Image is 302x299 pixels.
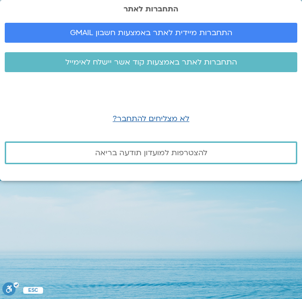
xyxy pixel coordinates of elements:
[5,52,297,72] a: התחברות לאתר באמצעות קוד אשר יישלח לאימייל
[70,28,232,37] span: התחברות מיידית לאתר באמצעות חשבון GMAIL
[5,23,297,43] a: התחברות מיידית לאתר באמצעות חשבון GMAIL
[5,141,297,164] a: להצטרפות למועדון תודעה בריאה
[65,58,237,66] span: התחברות לאתר באמצעות קוד אשר יישלח לאימייל
[5,5,297,13] h2: התחברות לאתר
[113,113,189,124] a: לא מצליחים להתחבר?
[95,149,207,157] span: להצטרפות למועדון תודעה בריאה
